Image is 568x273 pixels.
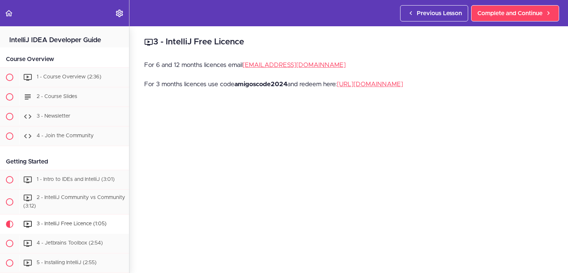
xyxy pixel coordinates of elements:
svg: Back to course curriculum [4,9,13,18]
span: Previous Lesson [417,9,462,18]
span: 1 - Intro to IDEs and IntelliJ (3:01) [37,177,115,182]
a: [EMAIL_ADDRESS][DOMAIN_NAME] [243,62,346,68]
span: 5 - Installing IntelliJ (2:55) [37,260,97,265]
span: 4 - Jetbrains Toolbox (2:54) [37,240,103,246]
span: 1 - Course Overview (2:36) [37,74,101,80]
span: 3 - IntelliJ Free Licence (1:05) [37,221,106,226]
a: Previous Lesson [400,5,468,21]
span: 2 - IntelliJ Community vs Community (3:12) [23,195,125,209]
span: 4 - Join the Community [37,133,94,138]
strong: amigoscode2024 [234,81,287,87]
span: 3 - Newsletter [37,114,70,119]
svg: Settings Menu [115,9,124,18]
span: 2 - Course Slides [37,94,77,99]
p: For 6 and 12 months licences email [144,60,553,71]
a: [URL][DOMAIN_NAME] [337,81,403,87]
a: Complete and Continue [471,5,559,21]
p: For 3 months licences use code and redeem here: [144,79,553,90]
span: Complete and Continue [477,9,542,18]
h2: 3 - IntelliJ Free Licence [144,36,553,48]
